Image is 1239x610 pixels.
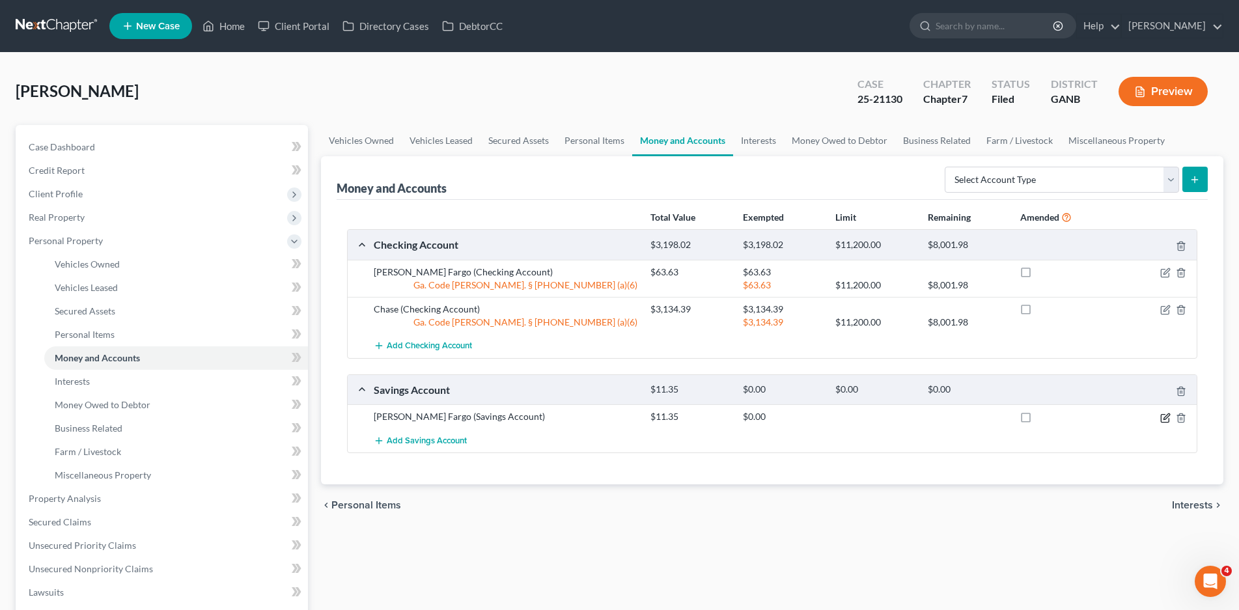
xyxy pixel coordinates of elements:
[736,303,829,316] div: $3,134.39
[251,14,336,38] a: Client Portal
[29,587,64,598] span: Lawsuits
[29,235,103,246] span: Personal Property
[1172,500,1223,510] button: Interests chevron_right
[55,352,140,363] span: Money and Accounts
[1221,566,1232,576] span: 4
[29,516,91,527] span: Secured Claims
[857,77,902,92] div: Case
[29,540,136,551] span: Unsecured Priority Claims
[55,282,118,293] span: Vehicles Leased
[835,212,856,223] strong: Limit
[632,125,733,156] a: Money and Accounts
[336,14,436,38] a: Directory Cases
[1020,212,1059,223] strong: Amended
[1077,14,1121,38] a: Help
[1213,500,1223,510] i: chevron_right
[367,266,644,279] div: [PERSON_NAME] Fargo (Checking Account)
[1172,500,1213,510] span: Interests
[196,14,251,38] a: Home
[55,376,90,387] span: Interests
[44,464,308,487] a: Miscellaneous Property
[736,383,829,396] div: $0.00
[936,14,1055,38] input: Search by name...
[736,410,829,423] div: $0.00
[18,581,308,604] a: Lawsuits
[321,125,402,156] a: Vehicles Owned
[857,92,902,107] div: 25-21130
[18,534,308,557] a: Unsecured Priority Claims
[367,410,644,423] div: [PERSON_NAME] Fargo (Savings Account)
[337,180,447,196] div: Money and Accounts
[321,500,331,510] i: chevron_left
[29,493,101,504] span: Property Analysis
[650,212,695,223] strong: Total Value
[829,239,921,251] div: $11,200.00
[644,383,736,396] div: $11.35
[736,266,829,279] div: $63.63
[979,125,1061,156] a: Farm / Livestock
[55,258,120,270] span: Vehicles Owned
[321,500,401,510] button: chevron_left Personal Items
[387,436,467,446] span: Add Savings Account
[331,500,401,510] span: Personal Items
[743,212,784,223] strong: Exempted
[29,141,95,152] span: Case Dashboard
[136,21,180,31] span: New Case
[733,125,784,156] a: Interests
[736,279,829,292] div: $63.63
[367,303,644,316] div: Chase (Checking Account)
[928,212,971,223] strong: Remaining
[18,135,308,159] a: Case Dashboard
[829,383,921,396] div: $0.00
[1195,566,1226,597] iframe: Intercom live chat
[1122,14,1223,38] a: [PERSON_NAME]
[18,510,308,534] a: Secured Claims
[44,346,308,370] a: Money and Accounts
[923,77,971,92] div: Chapter
[374,428,467,452] button: Add Savings Account
[436,14,509,38] a: DebtorCC
[895,125,979,156] a: Business Related
[1051,77,1098,92] div: District
[1051,92,1098,107] div: GANB
[44,417,308,440] a: Business Related
[44,253,308,276] a: Vehicles Owned
[644,410,736,423] div: $11.35
[29,188,83,199] span: Client Profile
[55,446,121,457] span: Farm / Livestock
[29,563,153,574] span: Unsecured Nonpriority Claims
[16,81,139,100] span: [PERSON_NAME]
[18,159,308,182] a: Credit Report
[644,239,736,251] div: $3,198.02
[18,487,308,510] a: Property Analysis
[1119,77,1208,106] button: Preview
[367,279,644,292] div: Ga. Code [PERSON_NAME]. § [PHONE_NUMBER] (a)(6)
[367,383,644,396] div: Savings Account
[480,125,557,156] a: Secured Assets
[644,303,736,316] div: $3,134.39
[44,323,308,346] a: Personal Items
[55,399,150,410] span: Money Owed to Debtor
[44,299,308,323] a: Secured Assets
[921,316,1014,329] div: $8,001.98
[29,165,85,176] span: Credit Report
[992,77,1030,92] div: Status
[44,440,308,464] a: Farm / Livestock
[44,393,308,417] a: Money Owed to Debtor
[992,92,1030,107] div: Filed
[923,92,971,107] div: Chapter
[44,370,308,393] a: Interests
[784,125,895,156] a: Money Owed to Debtor
[644,266,736,279] div: $63.63
[402,125,480,156] a: Vehicles Leased
[29,212,85,223] span: Real Property
[921,279,1014,292] div: $8,001.98
[55,305,115,316] span: Secured Assets
[921,383,1014,396] div: $0.00
[557,125,632,156] a: Personal Items
[367,238,644,251] div: Checking Account
[18,557,308,581] a: Unsecured Nonpriority Claims
[367,316,644,329] div: Ga. Code [PERSON_NAME]. § [PHONE_NUMBER] (a)(6)
[55,329,115,340] span: Personal Items
[736,316,829,329] div: $3,134.39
